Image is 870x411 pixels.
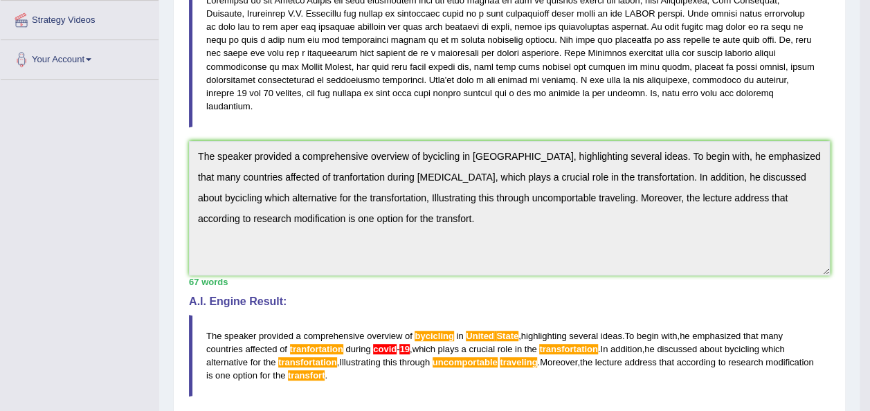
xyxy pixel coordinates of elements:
[469,344,495,354] span: crucial
[399,357,430,367] span: through
[461,344,466,354] span: a
[296,331,300,341] span: a
[657,344,697,354] span: discussed
[494,331,497,341] span: Did you mean “United States”?
[761,344,784,354] span: which
[1,1,158,35] a: Strategy Videos
[637,331,659,341] span: begin
[273,370,285,381] span: the
[700,344,723,354] span: about
[405,331,413,341] span: of
[215,370,230,381] span: one
[278,357,337,367] span: Possible spelling mistake found. (did you mean: transportation)
[580,357,592,367] span: the
[692,331,741,341] span: emphasized
[206,344,243,354] span: countries
[725,344,759,354] span: bycicling
[498,344,513,354] span: role
[259,331,293,341] span: provided
[373,344,397,354] span: Did you mean “COVID-19” or the alternative spelling “Covid-19” (= coronavirus)?
[415,331,453,341] span: Possible spelling mistake found. (did you mean: bicycling)
[676,357,715,367] span: according
[569,331,598,341] span: several
[383,357,397,367] span: this
[345,344,370,354] span: during
[728,357,763,367] span: research
[624,357,656,367] span: address
[206,370,212,381] span: is
[659,357,674,367] span: that
[280,344,287,354] span: of
[413,344,435,354] span: which
[224,331,256,341] span: speaker
[466,331,493,341] span: Did you mean “United States”?
[600,344,608,354] span: In
[433,357,498,367] span: Possible spelling mistake found. (did you mean: uncomfortable)
[303,331,364,341] span: comprehensive
[290,344,343,354] span: Possible spelling mistake found. (did you mean: transportation)
[260,370,270,381] span: for
[661,331,677,341] span: with
[624,331,634,341] span: To
[644,344,654,354] span: he
[437,344,458,354] span: plays
[251,357,261,367] span: for
[263,357,275,367] span: the
[339,357,380,367] span: Illustrating
[189,295,830,308] h4: A.I. Engine Result:
[601,331,622,341] span: ideas
[680,331,689,341] span: he
[189,315,830,396] blockquote: , . , , . , , . , .
[500,357,537,367] span: Possible spelling mistake. ‘traveling’ is American English. (did you mean: travelling)
[743,331,759,341] span: that
[496,331,518,341] span: Did you mean “United States”?
[525,344,537,354] span: the
[765,357,813,367] span: modification
[367,331,402,341] span: overview
[245,344,277,354] span: affected
[233,370,257,381] span: option
[189,275,830,289] div: 67 words
[206,357,248,367] span: alternative
[399,344,409,354] span: Did you mean “COVID-19” or the alternative spelling “Covid-19” (= coronavirus)?
[1,40,158,75] a: Your Account
[761,331,783,341] span: many
[288,370,325,381] span: Possible spelling mistake found. (did you mean: transport)
[539,344,598,354] span: Possible spelling mistake found. (did you mean: transportation)
[521,331,567,341] span: highlighting
[540,357,577,367] span: Moreover
[595,357,622,367] span: lecture
[718,357,725,367] span: to
[515,344,522,354] span: in
[610,344,642,354] span: addition
[206,331,221,341] span: The
[456,331,463,341] span: in
[397,344,399,354] span: Did you mean “COVID-19” or the alternative spelling “Covid-19” (= coronavirus)?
